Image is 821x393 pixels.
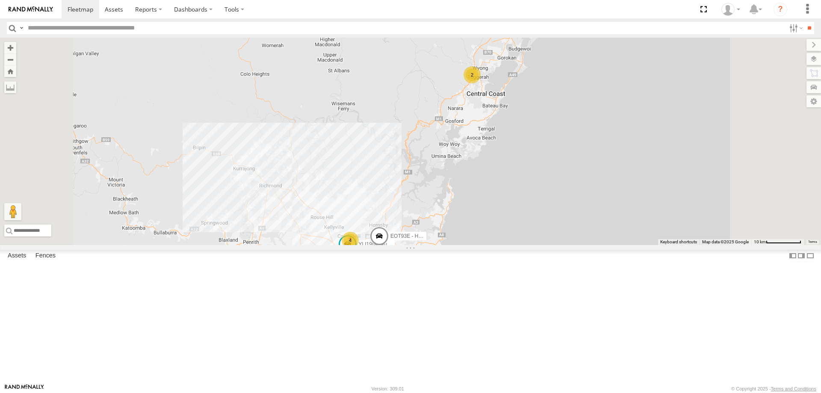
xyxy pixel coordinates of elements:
a: Terms and Conditions [771,386,816,391]
label: Map Settings [806,95,821,107]
a: Terms (opens in new tab) [808,240,817,244]
label: Assets [3,250,30,262]
label: Search Filter Options [786,22,804,34]
button: Zoom Home [4,65,16,77]
label: Dock Summary Table to the Left [789,250,797,262]
div: Tom Tozer [718,3,743,16]
span: Map data ©2025 Google [702,239,749,244]
label: Hide Summary Table [806,250,815,262]
div: 4 [342,232,359,249]
button: Zoom in [4,42,16,53]
button: Drag Pegman onto the map to open Street View [4,203,21,220]
span: EOT93E - HiAce [390,233,428,239]
button: Map Scale: 10 km per 79 pixels [751,239,804,245]
label: Fences [31,250,60,262]
div: Version: 309.01 [372,386,404,391]
label: Dock Summary Table to the Right [797,250,806,262]
button: Keyboard shortcuts [660,239,697,245]
img: rand-logo.svg [9,6,53,12]
i: ? [774,3,787,16]
div: 2 [464,66,481,83]
label: Measure [4,81,16,93]
label: Search Query [18,22,25,34]
a: Visit our Website [5,384,44,393]
button: Zoom out [4,53,16,65]
span: 10 km [754,239,766,244]
div: © Copyright 2025 - [731,386,816,391]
